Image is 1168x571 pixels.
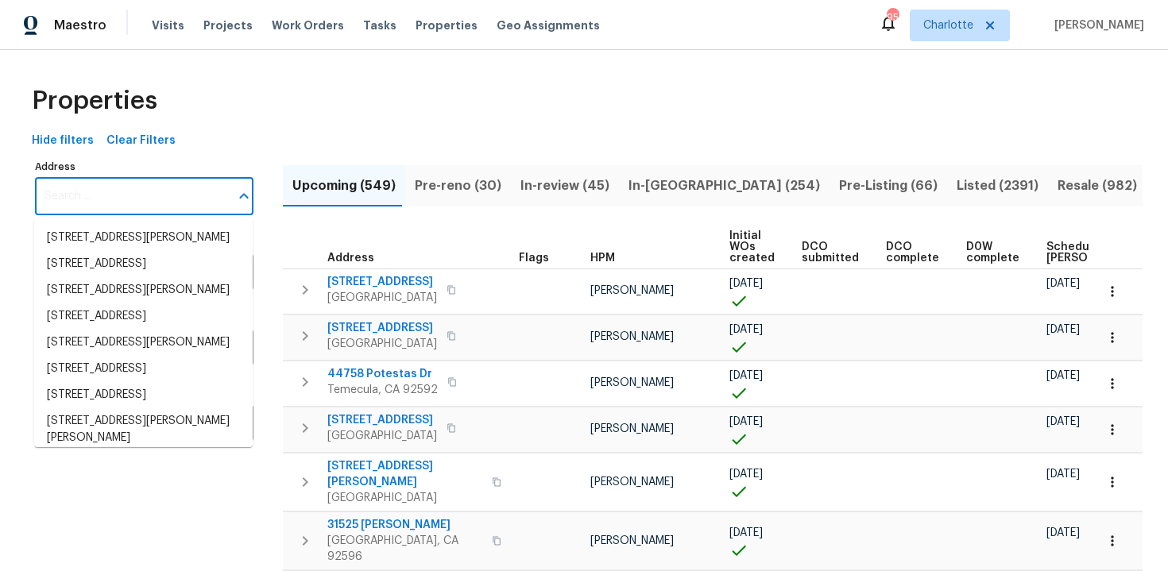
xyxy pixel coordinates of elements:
[327,290,437,306] span: [GEOGRAPHIC_DATA]
[327,517,482,533] span: 31525 [PERSON_NAME]
[729,324,763,335] span: [DATE]
[34,330,253,356] li: [STREET_ADDRESS][PERSON_NAME]
[415,175,501,197] span: Pre-reno (30)
[1046,370,1080,381] span: [DATE]
[106,131,176,151] span: Clear Filters
[32,131,94,151] span: Hide filters
[327,490,482,506] span: [GEOGRAPHIC_DATA]
[1046,469,1080,480] span: [DATE]
[729,469,763,480] span: [DATE]
[923,17,973,33] span: Charlotte
[802,241,859,264] span: DCO submitted
[152,17,184,33] span: Visits
[839,175,938,197] span: Pre-Listing (66)
[327,533,482,565] span: [GEOGRAPHIC_DATA], CA 92596
[590,535,674,546] span: [PERSON_NAME]
[35,162,253,172] label: Address
[327,320,437,336] span: [STREET_ADDRESS]
[1046,241,1136,264] span: Scheduled [PERSON_NAME]
[628,175,820,197] span: In-[GEOGRAPHIC_DATA] (254)
[590,331,674,342] span: [PERSON_NAME]
[590,377,674,388] span: [PERSON_NAME]
[35,178,230,215] input: Search ...
[887,10,898,25] div: 95
[729,230,775,264] span: Initial WOs created
[327,382,438,398] span: Temecula, CA 92592
[957,175,1038,197] span: Listed (2391)
[32,93,157,109] span: Properties
[729,416,763,427] span: [DATE]
[34,225,253,251] li: [STREET_ADDRESS][PERSON_NAME]
[729,278,763,289] span: [DATE]
[1046,278,1080,289] span: [DATE]
[590,253,615,264] span: HPM
[1058,175,1137,197] span: Resale (982)
[272,17,344,33] span: Work Orders
[590,476,674,488] span: [PERSON_NAME]
[327,366,438,382] span: 44758 Potestas Dr
[1046,324,1080,335] span: [DATE]
[1046,527,1080,538] span: [DATE]
[233,185,255,207] button: Close
[327,458,482,490] span: [STREET_ADDRESS][PERSON_NAME]
[590,285,674,296] span: [PERSON_NAME]
[25,126,100,156] button: Hide filters
[34,251,253,277] li: [STREET_ADDRESS]
[327,253,374,264] span: Address
[416,17,478,33] span: Properties
[34,356,253,382] li: [STREET_ADDRESS]
[363,20,396,31] span: Tasks
[729,527,763,538] span: [DATE]
[34,277,253,303] li: [STREET_ADDRESS][PERSON_NAME]
[34,382,253,408] li: [STREET_ADDRESS]
[34,303,253,330] li: [STREET_ADDRESS]
[520,175,609,197] span: In-review (45)
[497,17,600,33] span: Geo Assignments
[966,241,1019,264] span: D0W complete
[327,412,437,428] span: [STREET_ADDRESS]
[729,370,763,381] span: [DATE]
[34,408,253,451] li: [STREET_ADDRESS][PERSON_NAME][PERSON_NAME]
[203,17,253,33] span: Projects
[327,274,437,290] span: [STREET_ADDRESS]
[292,175,396,197] span: Upcoming (549)
[519,253,549,264] span: Flags
[327,336,437,352] span: [GEOGRAPHIC_DATA]
[100,126,182,156] button: Clear Filters
[590,423,674,434] span: [PERSON_NAME]
[54,17,106,33] span: Maestro
[327,428,437,444] span: [GEOGRAPHIC_DATA]
[886,241,939,264] span: DCO complete
[1046,416,1080,427] span: [DATE]
[1048,17,1144,33] span: [PERSON_NAME]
